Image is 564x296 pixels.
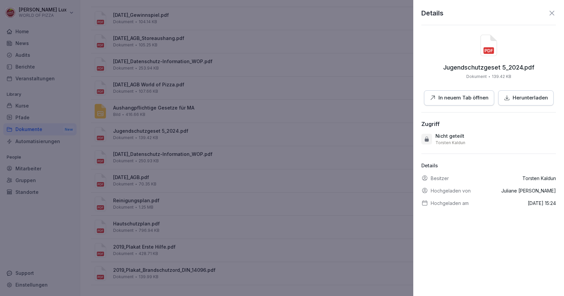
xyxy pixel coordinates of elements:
p: Juliane [PERSON_NAME] [501,187,556,194]
p: Hochgeladen von [431,187,471,194]
p: Torsten Kaldun [522,175,556,182]
p: Torsten Kaldun [435,140,465,145]
p: Details [421,8,443,18]
div: Zugriff [421,121,440,127]
p: Herunterladen [513,94,548,102]
p: Jugendschutzgeset 5_2024.pdf [443,64,534,71]
button: In neuem Tab öffnen [424,90,494,105]
p: In neuem Tab öffnen [438,94,488,102]
p: [DATE] 15:24 [528,200,556,207]
p: Besitzer [431,175,449,182]
p: Hochgeladen am [431,200,469,207]
p: 139.42 KB [492,74,511,80]
p: Details [421,162,556,170]
p: Nicht geteilt [435,133,464,139]
button: Herunterladen [498,90,554,105]
p: Dokument [466,74,487,80]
